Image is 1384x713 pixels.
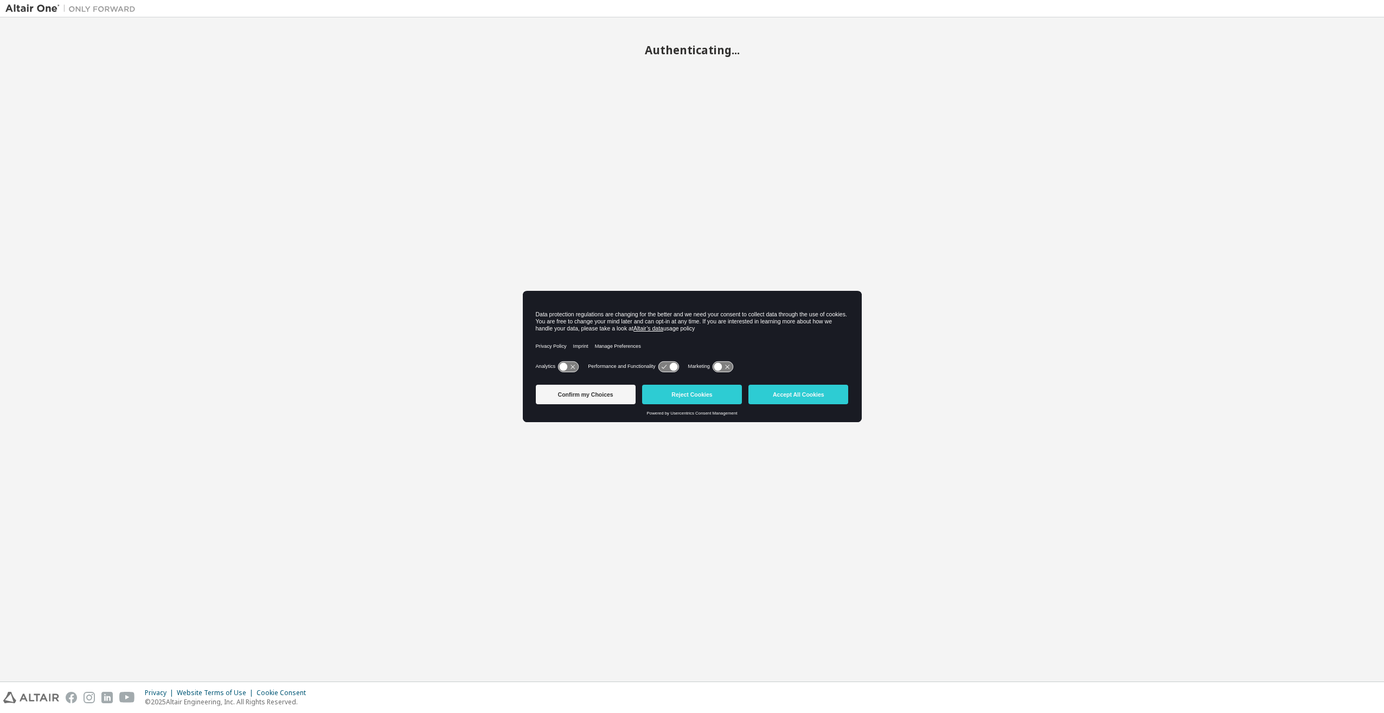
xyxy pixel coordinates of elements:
img: facebook.svg [66,692,77,703]
div: Privacy [145,689,177,697]
p: © 2025 Altair Engineering, Inc. All Rights Reserved. [145,697,312,706]
img: Altair One [5,3,141,14]
h2: Authenticating... [5,43,1379,57]
img: altair_logo.svg [3,692,59,703]
div: Cookie Consent [257,689,312,697]
img: instagram.svg [84,692,95,703]
img: linkedin.svg [101,692,113,703]
div: Website Terms of Use [177,689,257,697]
img: youtube.svg [119,692,135,703]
